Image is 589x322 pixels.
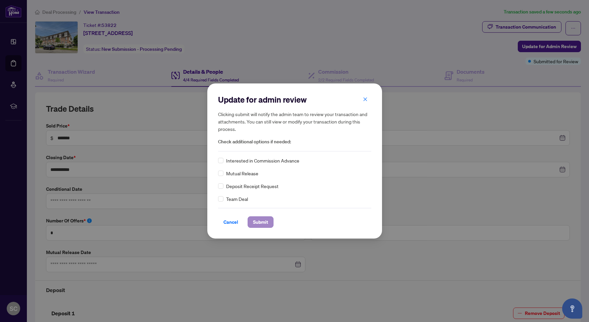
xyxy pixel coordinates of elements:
span: Team Deal [226,195,248,203]
span: Cancel [223,217,238,227]
button: Open asap [562,298,582,319]
span: close [363,97,368,102]
span: Submit [253,217,268,227]
span: Check additional options if needed: [218,138,371,146]
button: Cancel [218,216,244,228]
span: Deposit Receipt Request [226,182,279,190]
button: Submit [248,216,274,228]
span: Mutual Release [226,170,258,177]
span: Interested in Commission Advance [226,157,299,164]
h2: Update for admin review [218,94,371,105]
h5: Clicking submit will notify the admin team to review your transaction and attachments. You can st... [218,110,371,133]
